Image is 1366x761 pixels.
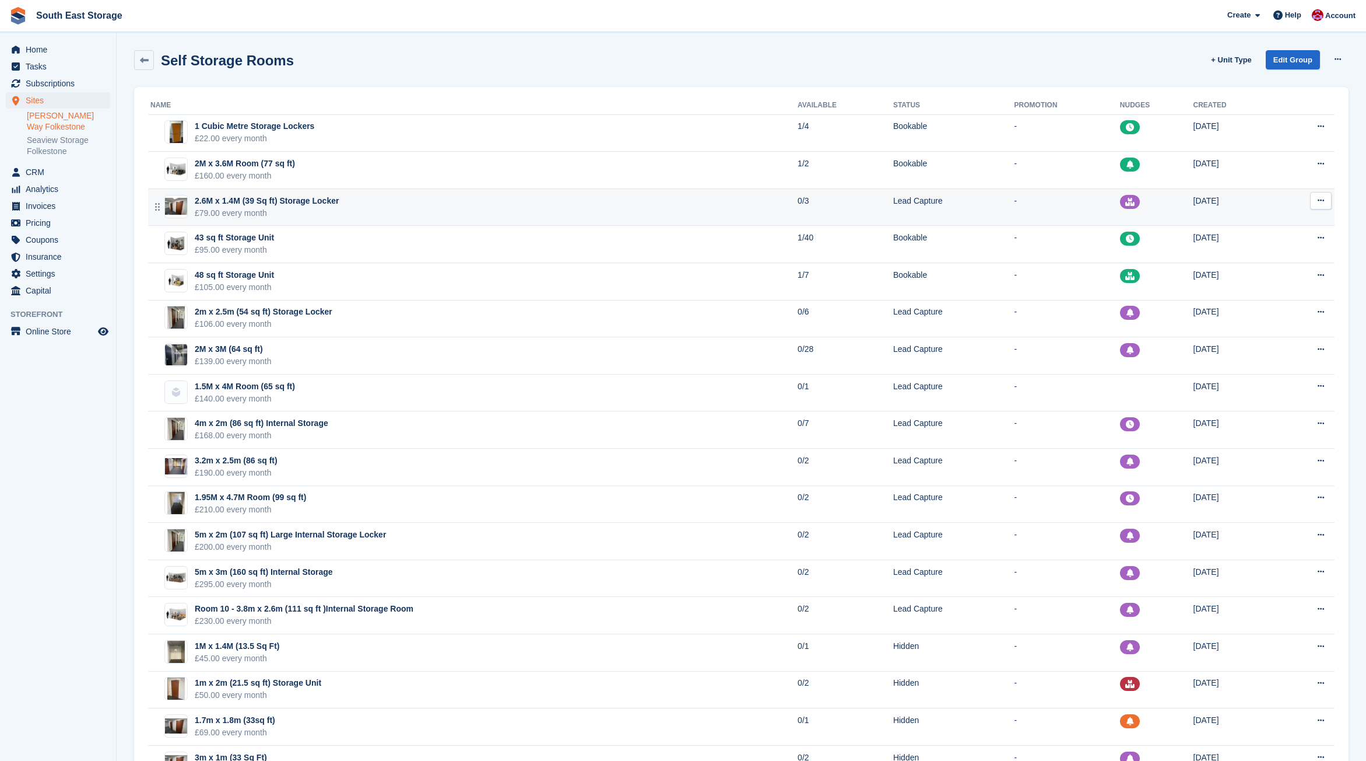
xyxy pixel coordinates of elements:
div: £230.00 every month [195,615,413,627]
img: Ross%20Way%20Unit%20Pic%20Brown.png [165,718,187,734]
a: menu [6,282,110,299]
div: 1.95M x 4.7M Room (99 sq ft) [195,491,306,504]
img: stora-icon-8386f47178a22dfd0bd8f6a31ec36ba5ce8667c1dd55bd0f319d3a0aa187defe.svg [9,7,27,25]
td: [DATE] [1193,708,1275,746]
a: menu [6,266,110,282]
span: Settings [26,266,96,282]
span: Home [26,41,96,58]
div: 1M x 1.4M (13.5 Sq Ft) [195,640,279,652]
img: 135-sqft-unit.jpg [165,569,187,586]
span: Pricing [26,215,96,231]
td: 1/40 [798,226,893,263]
div: £295.00 every month [195,578,333,591]
td: - [1014,188,1120,226]
td: 0/28 [798,337,893,375]
div: 2.6M x 1.4M (39 Sq ft) Storage Locker [195,195,339,207]
img: Ross%20Way%20Unit%20Pics.jpeg [167,529,185,552]
td: [DATE] [1193,449,1275,486]
td: 0/2 [798,560,893,597]
span: CRM [26,164,96,180]
td: - [1014,671,1120,708]
div: £210.00 every month [195,504,306,516]
td: 0/2 [798,486,893,523]
td: - [1014,597,1120,634]
div: 1m x 2m (21.5 sq ft) Storage Unit [195,677,321,689]
span: Account [1325,10,1356,22]
td: Lead Capture [893,523,1014,560]
div: 2M x 3M (64 sq ft) [195,343,272,355]
div: 1.5M x 4M Room (65 sq ft) [195,380,295,393]
th: Nudges [1120,96,1193,115]
a: menu [6,198,110,214]
img: Roger Norris [1312,9,1323,21]
span: Analytics [26,181,96,197]
div: £105.00 every month [195,281,274,294]
td: - [1014,226,1120,263]
span: Online Store [26,323,96,340]
div: £139.00 every month [195,355,272,368]
td: 0/2 [798,671,893,708]
div: £22.00 every month [195,132,314,145]
th: Name [148,96,798,115]
td: - [1014,263,1120,301]
td: - [1014,337,1120,375]
div: 1.7m x 1.8m (33sq ft) [195,714,275,727]
span: Subscriptions [26,75,96,92]
img: Ross%20Way%20Cubes%20Pic.png [170,120,183,144]
td: 0/2 [798,597,893,634]
td: Hidden [893,671,1014,708]
td: Bookable [893,114,1014,152]
img: 50-sqft-unit.jpg [165,273,187,289]
th: Status [893,96,1014,115]
div: 5m x 3m (160 sq ft) Internal Storage [195,566,333,578]
div: £95.00 every month [195,244,274,256]
div: £106.00 every month [195,318,332,330]
td: [DATE] [1193,263,1275,301]
td: Bookable [893,263,1014,301]
img: IMG_6266.jpg [165,198,187,215]
td: 1/4 [798,114,893,152]
td: Bookable [893,152,1014,189]
td: 0/2 [798,449,893,486]
td: Hidden [893,634,1014,672]
td: [DATE] [1193,486,1275,523]
td: - [1014,411,1120,449]
a: menu [6,323,110,340]
img: unit%208b%20seaview.jpeg [167,491,185,515]
span: Create [1227,9,1251,21]
td: - [1014,708,1120,746]
td: [DATE] [1193,411,1275,449]
img: Ross%20Way%20Unit%20Pics.jpeg [167,417,185,441]
div: £140.00 every month [195,393,295,405]
td: [DATE] [1193,671,1275,708]
img: IMG_7589.JPG [165,458,187,475]
a: menu [6,249,110,265]
div: 4m x 2m (86 sq ft) Internal Storage [195,417,328,430]
span: Storefront [10,309,116,320]
td: - [1014,486,1120,523]
td: Bookable [893,226,1014,263]
div: 3.2m x 2.5m (86 sq ft) [195,455,278,467]
td: - [1014,374,1120,411]
td: [DATE] [1193,597,1275,634]
td: Lead Capture [893,188,1014,226]
td: - [1014,449,1120,486]
div: Room 10 - 3.8m x 2.6m (111 sq ft )Internal Storage Room [195,603,413,615]
div: 1 Cubic Metre Storage Lockers [195,120,314,132]
img: WhatsApp%20Image%202024-10-31%20at%2018.06.59.jpeg [167,306,185,329]
span: Invoices [26,198,96,214]
td: Lead Capture [893,374,1014,411]
td: Lead Capture [893,411,1014,449]
div: £168.00 every month [195,430,328,442]
a: South East Storage [31,6,127,25]
div: 2M x 3.6M Room (77 sq ft) [195,158,295,170]
a: menu [6,58,110,75]
td: - [1014,560,1120,597]
th: Promotion [1014,96,1120,115]
div: 48 sq ft Storage Unit [195,269,274,281]
td: Lead Capture [893,597,1014,634]
span: Capital [26,282,96,299]
td: [DATE] [1193,523,1275,560]
td: - [1014,523,1120,560]
td: [DATE] [1193,374,1275,411]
